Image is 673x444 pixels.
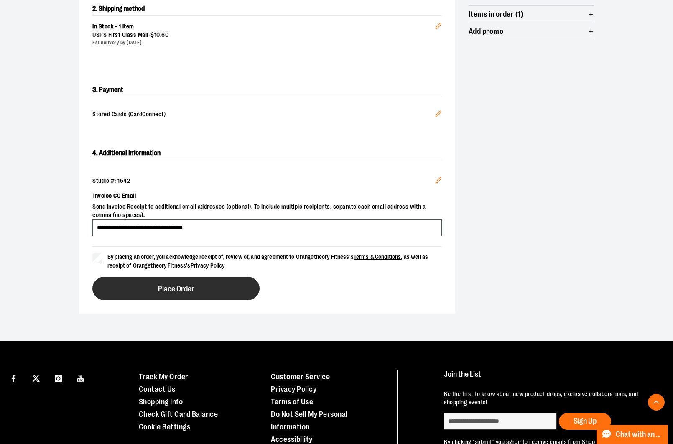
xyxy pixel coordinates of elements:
[74,370,88,385] a: Visit our Youtube page
[92,83,442,97] h2: 3. Payment
[150,31,154,38] span: $
[597,425,668,444] button: Chat with an Expert
[158,285,194,293] span: Place Order
[92,177,442,185] div: Studio #: 1542
[92,253,102,263] input: By placing an order, you acknowledge receipt of, review of, and agreement to Orangetheory Fitness...
[444,390,656,407] p: Be the first to know about new product drops, exclusive collaborations, and shopping events!
[139,398,183,406] a: Shopping Info
[92,189,442,203] label: Invoice CC Email
[92,146,442,160] h2: 4. Additional Information
[444,370,656,386] h4: Join the List
[648,394,665,411] button: Back To Top
[107,253,428,269] span: By placing an order, you acknowledge receipt of, review of, and agreement to Orangetheory Fitness...
[92,39,435,46] div: Est delivery by [DATE]
[32,375,40,382] img: Twitter
[29,370,43,385] a: Visit our X page
[469,28,503,36] span: Add promo
[559,413,611,430] button: Sign Up
[428,104,449,126] button: Edit
[92,31,435,39] div: USPS First Class Mail -
[191,262,225,269] a: Privacy Policy
[139,410,218,418] a: Check Gift Card Balance
[271,373,330,381] a: Customer Service
[574,417,597,425] span: Sign Up
[271,410,348,431] a: Do Not Sell My Personal Information
[469,10,523,18] span: Items in order (1)
[92,110,435,120] span: Stored Cards (CardConnect)
[469,23,594,40] button: Add promo
[616,431,663,439] span: Chat with an Expert
[469,6,594,23] button: Items in order (1)
[354,253,401,260] a: Terms & Conditions
[271,398,313,406] a: Terms of Use
[92,277,260,300] button: Place Order
[139,423,191,431] a: Cookie Settings
[271,385,316,393] a: Privacy Policy
[428,170,449,193] button: Edit
[51,370,66,385] a: Visit our Instagram page
[139,385,176,393] a: Contact Us
[444,413,557,430] input: enter email
[161,31,168,38] span: 60
[154,31,160,38] span: 10
[6,370,21,385] a: Visit our Facebook page
[428,9,449,38] button: Edit
[92,23,435,31] div: In Stock - 1 item
[271,435,313,444] a: Accessibility
[92,2,442,15] h2: 2. Shipping method
[160,31,162,38] span: .
[92,203,442,219] span: Send invoice Receipt to additional email addresses (optional). To include multiple recipients, se...
[139,373,189,381] a: Track My Order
